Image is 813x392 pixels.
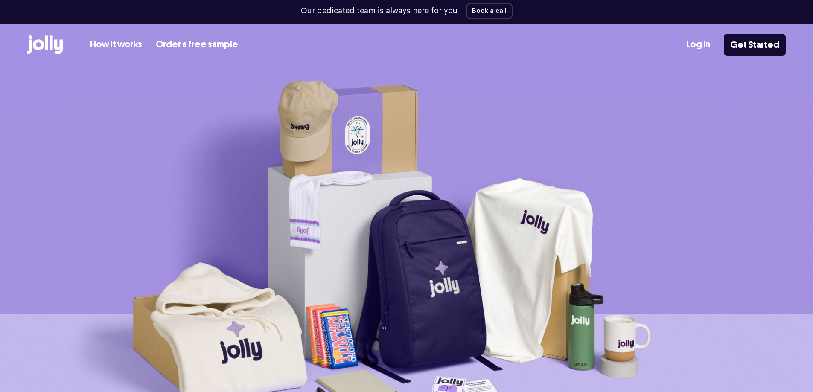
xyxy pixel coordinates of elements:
[686,38,710,52] a: Log In
[466,3,513,19] button: Book a call
[156,38,238,52] a: Order a free sample
[90,38,142,52] a: How it works
[301,5,457,17] p: Our dedicated team is always here for you
[724,34,786,56] a: Get Started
